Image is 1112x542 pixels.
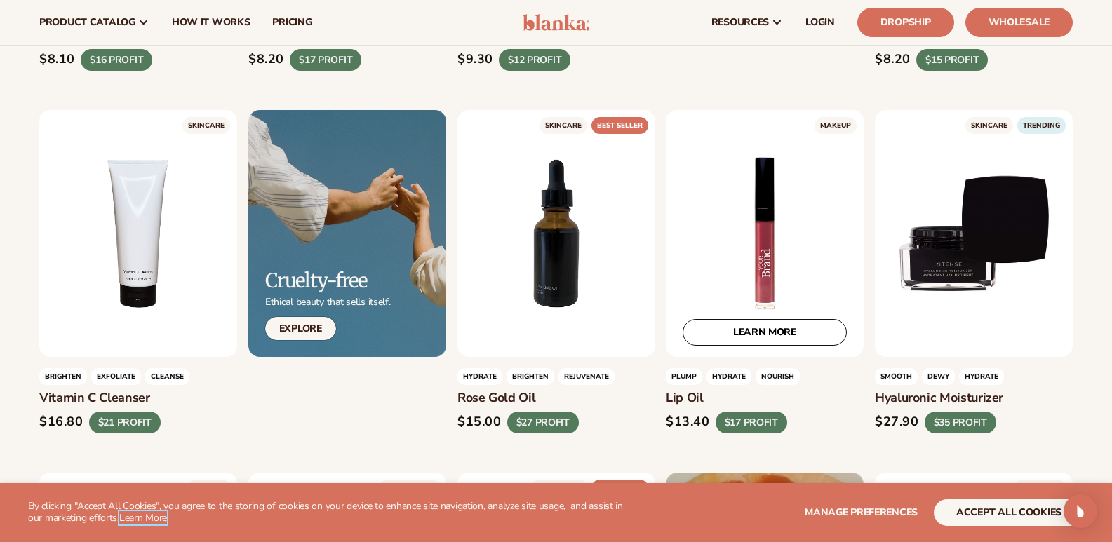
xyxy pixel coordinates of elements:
span: HYDRATE [457,368,502,385]
div: $27 PROFIT [507,412,578,433]
p: By clicking "Accept All Cookies", you agree to the storing of cookies on your device to enhance s... [28,501,624,524]
div: $16.80 [39,415,83,431]
span: Smooth [875,368,918,385]
span: hydrate [959,368,1004,385]
div: $13.40 [666,415,710,431]
h3: Rose gold oil [457,391,655,406]
a: LEARN MORE [683,319,847,346]
h3: Lip oil [666,391,864,406]
img: logo [523,14,589,31]
p: Ethical beauty that sells itself. [265,296,391,309]
div: $16 PROFIT [81,49,152,71]
span: Manage preferences [805,506,918,519]
a: Wholesale [965,8,1073,37]
span: cleanse [145,368,189,385]
div: $12 PROFIT [499,49,570,71]
a: Explore [265,317,336,340]
span: resources [711,17,769,28]
div: $15.00 [457,415,502,431]
span: Brighten [507,368,554,385]
span: product catalog [39,17,135,28]
span: dewy [922,368,955,385]
a: Dropship [857,8,954,37]
a: Learn More [119,511,167,524]
div: $27.90 [875,415,919,431]
div: Open Intercom Messenger [1064,494,1097,528]
span: How It Works [172,17,250,28]
button: Manage preferences [805,499,918,526]
button: accept all cookies [934,499,1084,526]
span: LOGIN [805,17,835,28]
div: $17 PROFIT [716,412,787,433]
h2: Cruelty-free [265,270,391,292]
div: $35 PROFIT [925,412,996,433]
h3: Hyaluronic moisturizer [875,391,1073,406]
div: $17 PROFIT [290,49,361,71]
div: $21 PROFIT [89,412,161,433]
span: brighten [39,368,87,385]
span: exfoliate [91,368,141,385]
span: rejuvenate [558,368,615,385]
span: HYDRATE [706,368,751,385]
span: Plump [666,368,702,385]
div: $8.20 [875,53,911,68]
h3: Vitamin C Cleanser [39,391,237,406]
div: $8.20 [248,53,284,68]
span: nourish [756,368,800,385]
span: pricing [272,17,312,28]
div: $8.10 [39,53,75,68]
div: $15 PROFIT [916,49,988,71]
div: $9.30 [457,53,493,68]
